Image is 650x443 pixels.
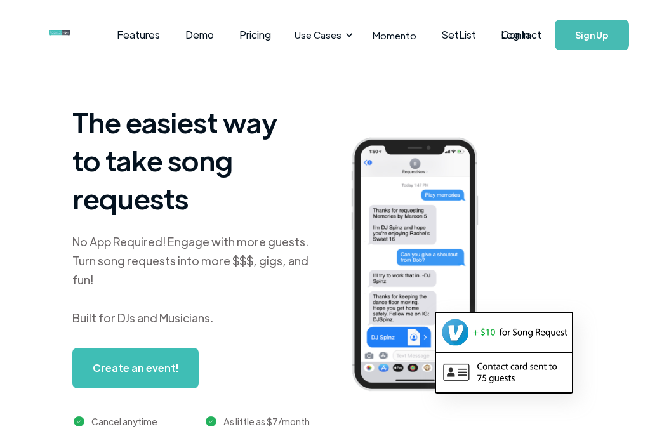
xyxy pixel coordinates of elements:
[488,13,542,57] a: Log In
[340,131,504,400] img: iphone screenshot
[74,416,84,427] img: green checkmark
[72,103,310,217] h1: The easiest way to take song requests
[72,348,199,388] a: Create an event!
[206,416,216,427] img: green checkmark
[360,17,429,54] a: Momento
[173,15,227,55] a: Demo
[104,15,173,55] a: Features
[72,232,310,327] div: No App Required! Engage with more guests. Turn song requests into more $$$, gigs, and fun! Built ...
[223,414,310,429] div: As little as $7/month
[436,313,572,351] img: venmo screenshot
[429,15,489,55] a: SetList
[49,22,72,48] a: home
[91,414,157,429] div: Cancel anytime
[436,353,572,391] img: contact card example
[49,30,94,36] img: requestnow logo
[555,20,629,50] a: Sign Up
[227,15,284,55] a: Pricing
[287,15,357,55] div: Use Cases
[295,28,342,42] div: Use Cases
